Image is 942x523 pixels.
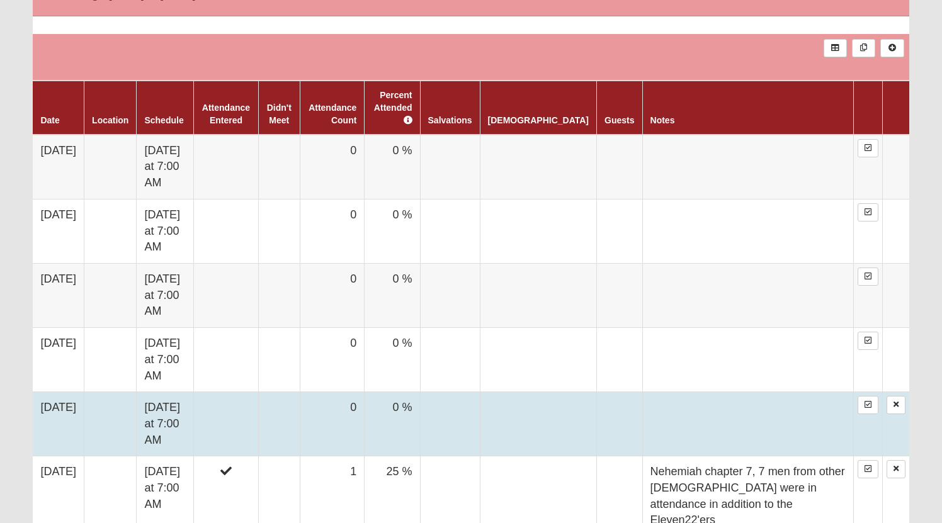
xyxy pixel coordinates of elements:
[887,460,905,478] a: Delete
[33,199,84,263] td: [DATE]
[137,392,193,456] td: [DATE] at 7:00 AM
[40,115,59,125] a: Date
[300,328,365,392] td: 0
[267,103,292,125] a: Didn't Meet
[858,332,878,350] a: Enter Attendance
[300,264,365,328] td: 0
[858,396,878,414] a: Enter Attendance
[650,115,675,125] a: Notes
[137,135,193,200] td: [DATE] at 7:00 AM
[858,460,878,478] a: Enter Attendance
[202,103,250,125] a: Attendance Entered
[300,135,365,200] td: 0
[300,392,365,456] td: 0
[137,199,193,263] td: [DATE] at 7:00 AM
[365,264,420,328] td: 0 %
[365,328,420,392] td: 0 %
[887,396,905,414] a: Delete
[858,139,878,157] a: Enter Attendance
[33,135,84,200] td: [DATE]
[420,81,480,135] th: Salvations
[33,264,84,328] td: [DATE]
[309,103,356,125] a: Attendance Count
[824,39,847,57] a: Export to Excel
[33,328,84,392] td: [DATE]
[880,39,904,57] a: Alt+N
[365,392,420,456] td: 0 %
[365,199,420,263] td: 0 %
[858,267,878,286] a: Enter Attendance
[33,392,84,456] td: [DATE]
[365,135,420,200] td: 0 %
[480,81,596,135] th: [DEMOGRAPHIC_DATA]
[374,90,412,125] a: Percent Attended
[858,203,878,222] a: Enter Attendance
[852,39,875,57] a: Merge Records into Merge Template
[137,328,193,392] td: [DATE] at 7:00 AM
[300,199,365,263] td: 0
[597,81,642,135] th: Guests
[144,115,183,125] a: Schedule
[92,115,128,125] a: Location
[137,264,193,328] td: [DATE] at 7:00 AM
